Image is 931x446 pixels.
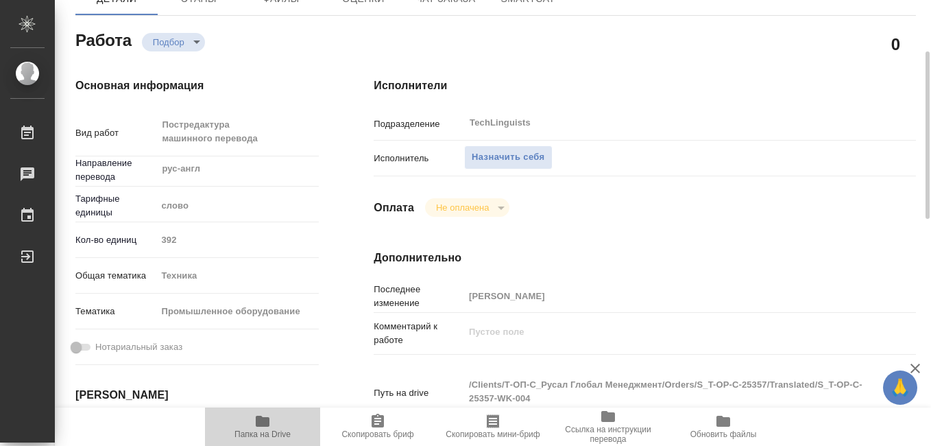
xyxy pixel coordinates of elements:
div: Промышленное оборудование [156,300,319,323]
span: Назначить себя [472,150,544,165]
input: Пустое поле [156,230,319,250]
span: Папка на Drive [234,430,291,439]
p: Комментарий к работе [374,320,464,347]
button: Скопировать бриф [320,408,435,446]
h4: Исполнители [374,78,916,94]
p: Кол-во единиц [75,233,156,247]
p: Исполнитель [374,152,464,165]
h2: 0 [891,32,900,56]
h2: Работа [75,27,132,51]
p: Тематика [75,305,156,318]
div: Техника [156,264,319,287]
textarea: /Clients/Т-ОП-С_Русал Глобал Менеджмент/Orders/S_T-OP-C-25357/Translated/S_T-OP-C-25357-WK-004 [464,373,871,410]
button: Назначить себя [464,145,552,169]
span: Обновить файлы [690,430,757,439]
p: Вид работ [75,126,156,140]
div: слово [156,194,319,218]
p: Направление перевода [75,156,156,184]
button: Обновить файлы [666,408,781,446]
span: 🙏 [888,373,912,402]
p: Тарифные единицы [75,192,156,220]
button: Скопировать мини-бриф [435,408,551,446]
span: Нотариальный заказ [95,340,182,354]
div: Подбор [142,33,205,51]
h4: Дополнительно [374,250,916,266]
h4: Оплата [374,200,414,216]
p: Общая тематика [75,269,156,283]
button: Подбор [149,36,189,48]
p: Последнее изменение [374,283,464,310]
button: Не оплачена [432,202,493,213]
button: 🙏 [883,371,917,405]
p: Путь на drive [374,386,464,400]
span: Ссылка на инструкции перевода [559,425,657,444]
button: Папка на Drive [205,408,320,446]
button: Ссылка на инструкции перевода [551,408,666,446]
span: Скопировать бриф [341,430,413,439]
h4: [PERSON_NAME] [75,387,319,403]
p: Подразделение [374,117,464,131]
div: Подбор [425,198,509,217]
input: Пустое поле [464,286,871,306]
h4: Основная информация [75,78,319,94]
span: Скопировать мини-бриф [446,430,540,439]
